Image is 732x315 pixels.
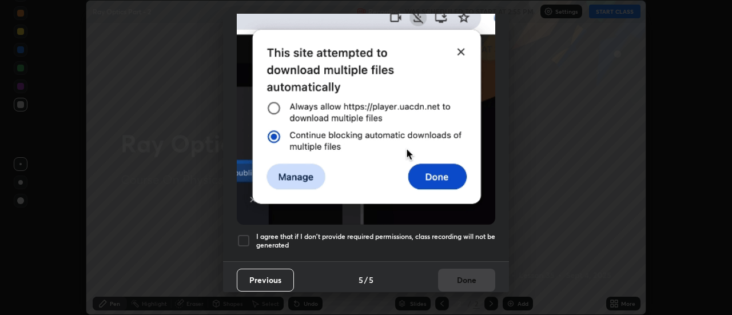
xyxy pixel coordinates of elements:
[369,274,373,286] h4: 5
[256,232,495,250] h5: I agree that if I don't provide required permissions, class recording will not be generated
[359,274,363,286] h4: 5
[237,269,294,292] button: Previous
[364,274,368,286] h4: /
